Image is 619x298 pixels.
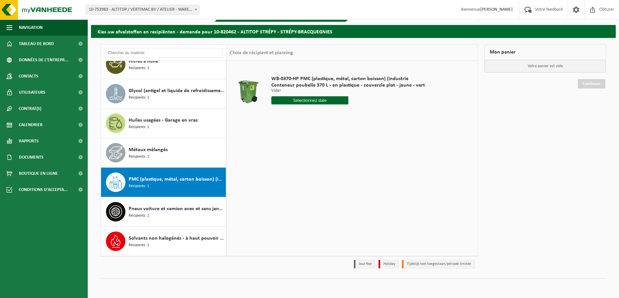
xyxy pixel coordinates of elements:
[19,68,38,84] span: Contacts
[271,76,425,82] span: WB-0370-HP PMC (plastique, métal, carton boisson) (industrie
[91,25,616,38] h2: Kies uw afvalstoffen en recipiënten - demande pour 10-820462 - ALTITOP STRÉPY - STRÉPY-BRACQUEGNIES
[19,149,44,165] span: Documents
[101,168,226,197] button: PMC (plastique, métal, carton boisson) (industriel) Récipients: 1
[129,95,149,101] span: Récipients: 1
[485,60,606,72] p: Votre panier est vide
[104,48,223,58] input: Chercher du matériel
[101,197,226,227] button: Pneus voiture et camion avec et sans jante en mélange Récipients: 1
[101,227,226,256] button: Solvants non halogénés - à haut pouvoir calorifique en fût 200L Récipients: 1
[129,116,198,124] span: Huiles usagées - Garage en vrac
[480,7,513,12] strong: [PERSON_NAME]
[129,57,158,65] span: Filtres à huile
[101,109,226,138] button: Huiles usagées - Garage en vrac Récipients: 1
[19,19,43,36] span: Navigation
[484,44,606,60] div: Mon panier
[129,205,224,213] span: Pneus voiture et camion avec et sans jante en mélange
[101,79,226,109] button: Glycol (antigel et liquide de refroidissement) in 200l Récipients: 1
[129,242,149,248] span: Récipients: 1
[19,52,69,68] span: Données de l'entrepr...
[354,260,375,268] li: Jour fixe
[129,175,224,183] span: PMC (plastique, métal, carton boisson) (industriel)
[101,138,226,168] button: Métaux mélangés Récipients: 1
[129,213,149,219] span: Récipients: 1
[19,133,39,149] span: Rapports
[129,124,149,130] span: Récipients: 1
[578,79,605,89] a: Continuer
[86,5,200,15] span: 10-753983 - ALTITOP / VERTIMAC BV / ATELIER - WAREGEM
[19,117,43,133] span: Calendrier
[129,87,224,95] span: Glycol (antigel et liquide de refroidissement) in 200l
[129,65,149,71] span: Récipients: 1
[402,260,475,268] li: Tijdelijk niet toegestaan/période limitée
[129,146,168,154] span: Métaux mélangés
[19,36,54,52] span: Tableau de bord
[19,165,58,182] span: Boutique en ligne
[271,96,348,104] input: Sélectionnez date
[379,260,399,268] li: Holiday
[226,45,296,61] div: Choix de récipient et planning
[19,101,41,117] span: Contrat(s)
[101,50,226,79] button: Filtres à huile Récipients: 1
[271,82,425,89] span: Conteneur poubelle 370 L - en plastique - couvercle plat - jaune - vert
[19,182,68,198] span: Conditions d'accepta...
[271,89,425,93] p: Vider
[86,5,199,14] span: 10-753983 - ALTITOP / VERTIMAC BV / ATELIER - WAREGEM
[129,154,149,160] span: Récipients: 1
[129,183,149,189] span: Récipients: 1
[129,234,224,242] span: Solvants non halogénés - à haut pouvoir calorifique en fût 200L
[19,84,45,101] span: Utilisateurs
